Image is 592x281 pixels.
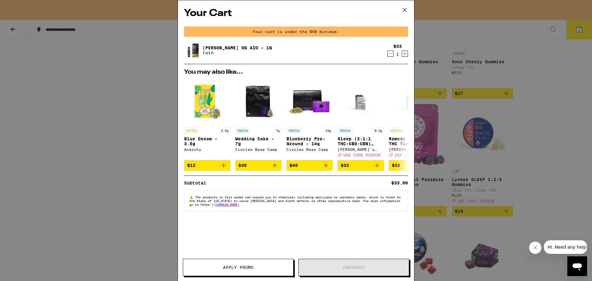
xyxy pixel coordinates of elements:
div: Your cart is under the $50 minimum. [184,27,408,37]
p: Sleep (2:1:1 THC:CBD:CBN) Tincture - 200mg [338,136,384,146]
span: USE CODE KUSH30 [395,153,432,157]
a: Open page for Blueberry Pre-Ground - 14g from Circles Base Camp [286,78,333,160]
img: Anarchy - Blue Dream - 3.5g [184,78,230,125]
h2: Your Cart [184,6,408,20]
button: Add to bag [235,160,282,171]
div: Circles Base Camp [235,147,282,151]
div: Circles Base Camp [286,147,333,151]
a: Open page for Remedy Energy THC Tincture - 1000mg from Mary's Medicinals [389,78,435,160]
span: Checkout [343,265,365,270]
button: Add to bag [389,160,435,171]
p: 0.2g [373,128,384,133]
div: $33.00 [391,181,408,185]
span: $12 [187,163,195,168]
p: INDICA [286,128,301,133]
div: Subtotal [184,181,211,185]
div: [PERSON_NAME]'s Medicinals [338,147,384,151]
span: $30 [238,163,247,168]
div: [PERSON_NAME]'s Medicinals [389,147,435,151]
p: 14g [323,128,333,133]
a: [DOMAIN_NAME] [215,203,239,206]
h2: You may also like... [184,69,408,75]
button: Add to bag [286,160,333,171]
iframe: Close message [529,242,541,254]
button: Add to bag [184,160,230,171]
button: Checkout [298,259,409,276]
iframe: Button to launch messaging window [567,256,587,276]
img: Circles Base Camp - Wedding Cake - 7g [235,78,282,125]
span: Apply Promo [223,265,253,270]
div: $33 [393,44,402,49]
p: 7g [274,128,282,133]
p: 3.5g [219,128,230,133]
span: $40 [290,163,298,168]
p: Blueberry Pre-Ground - 14g [286,136,333,146]
iframe: Message from company [544,240,587,254]
span: Hi. Need any help? [4,4,44,9]
span: The products in this order can expose you to chemicals including marijuana or cannabis smoke, whi... [189,195,401,206]
span: $32 [341,163,349,168]
button: Increment [402,51,408,57]
img: Mango Guava OG AIO - 1g [184,42,201,59]
div: Anarchy [184,147,230,151]
button: Decrement [387,51,393,57]
p: Blue Dream - 3.5g [184,136,230,146]
a: Open page for Wedding Cake - 7g from Circles Base Camp [235,78,282,160]
p: INDICA [338,128,352,133]
span: $32 [392,163,400,168]
img: Mary's Medicinals - Sleep (2:1:1 THC:CBD:CBN) Tincture - 200mg [338,78,384,125]
p: Remedy Energy THC Tincture - 1000mg [389,136,435,146]
a: [PERSON_NAME] OG AIO - 1g [203,45,272,50]
button: Add to bag [338,160,384,171]
div: 1 [393,52,402,57]
img: Circles Base Camp - Blueberry Pre-Ground - 14g [286,78,333,125]
p: Wedding Cake - 7g [235,136,282,146]
a: Open page for Blue Dream - 3.5g from Anarchy [184,78,230,160]
p: INDICA [235,128,250,133]
span: ⚠️ [189,195,195,199]
p: SATIVA [389,128,404,133]
p: turn [203,50,272,55]
button: Apply Promo [183,259,294,276]
img: Mary's Medicinals - Remedy Energy THC Tincture - 1000mg [389,78,435,125]
span: USE CODE KUSH30 [343,153,380,157]
a: Open page for Sleep (2:1:1 THC:CBD:CBN) Tincture - 200mg from Mary's Medicinals [338,78,384,160]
